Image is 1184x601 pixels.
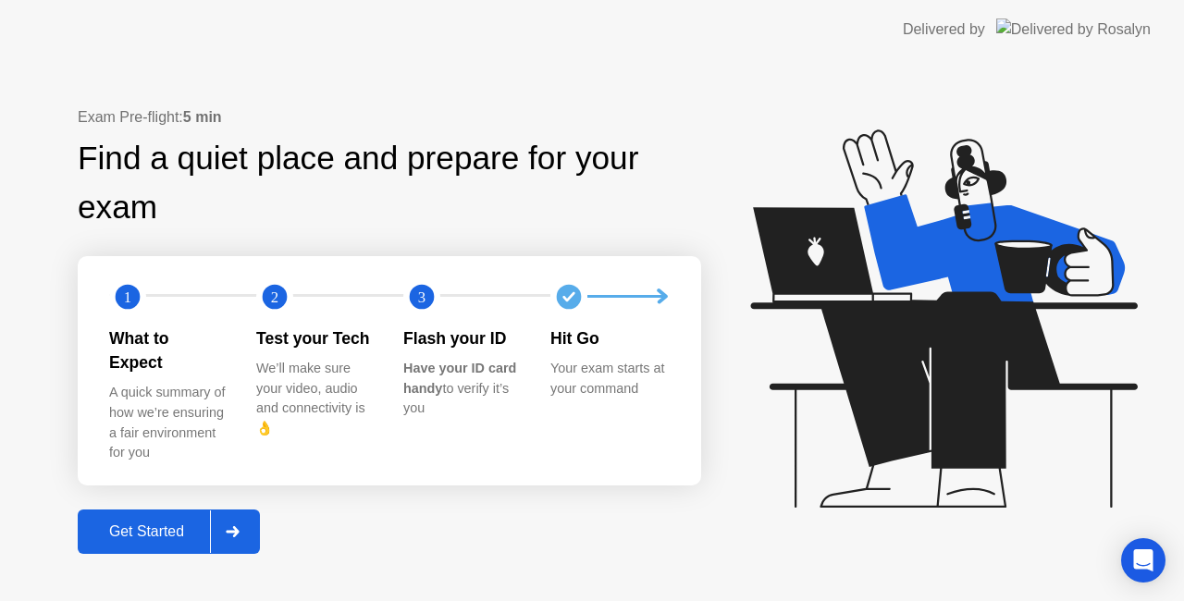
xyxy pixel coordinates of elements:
div: What to Expect [109,326,227,375]
text: 2 [271,288,278,305]
div: Test your Tech [256,326,374,350]
b: Have your ID card handy [403,361,516,396]
div: Your exam starts at your command [550,359,668,399]
button: Get Started [78,509,260,554]
div: We’ll make sure your video, audio and connectivity is 👌 [256,359,374,438]
div: Open Intercom Messenger [1121,538,1165,583]
text: 3 [418,288,425,305]
div: Exam Pre-flight: [78,106,701,129]
div: Find a quiet place and prepare for your exam [78,134,701,232]
div: to verify it’s you [403,359,521,419]
div: Hit Go [550,326,668,350]
div: Delivered by [903,18,985,41]
img: Delivered by Rosalyn [996,18,1151,40]
b: 5 min [183,109,222,125]
text: 1 [124,288,131,305]
div: A quick summary of how we’re ensuring a fair environment for you [109,383,227,462]
div: Flash your ID [403,326,521,350]
div: Get Started [83,523,210,540]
